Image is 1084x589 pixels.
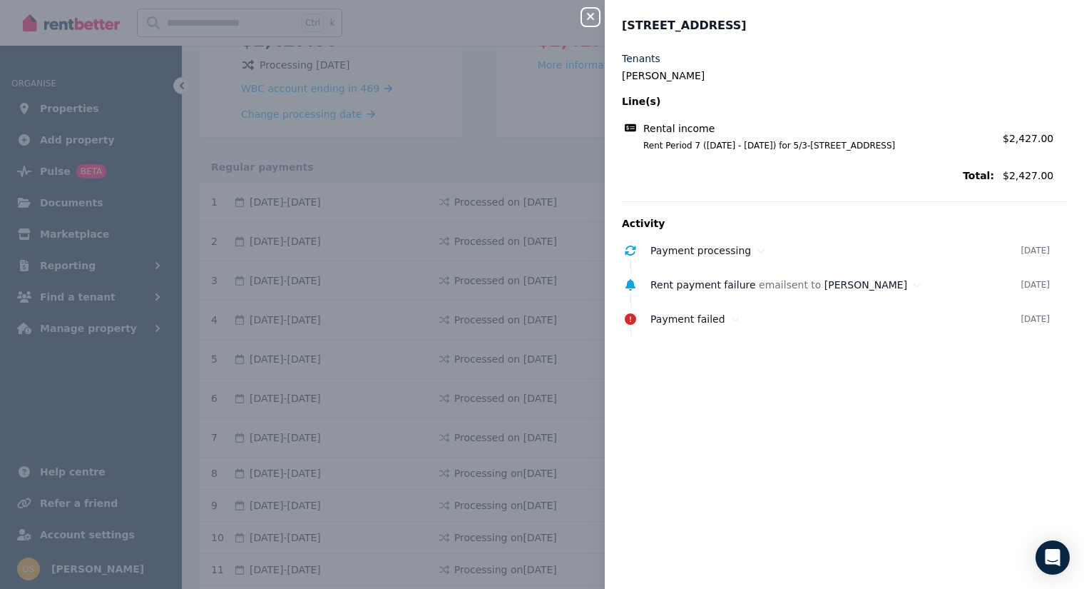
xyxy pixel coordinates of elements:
span: Payment failed [650,313,725,325]
span: Total: [622,168,994,183]
span: Rental income [643,121,715,136]
label: Tenants [622,51,660,66]
span: Line(s) [622,94,994,109]
time: [DATE] [1021,313,1050,325]
time: [DATE] [1021,245,1050,256]
span: [PERSON_NAME] [824,279,907,291]
div: email sent to [650,278,1021,292]
time: [DATE] [1021,279,1050,291]
span: $2,427.00 [1003,133,1053,144]
span: Rent Period 7 ([DATE] - [DATE]) for 5/3-[STREET_ADDRESS] [626,140,994,151]
span: [STREET_ADDRESS] [622,17,747,34]
p: Activity [622,216,1067,231]
span: $2,427.00 [1003,168,1067,183]
div: Open Intercom Messenger [1036,540,1070,575]
span: Payment processing [650,245,751,256]
span: Rent payment failure [650,279,756,291]
legend: [PERSON_NAME] [622,69,1067,83]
